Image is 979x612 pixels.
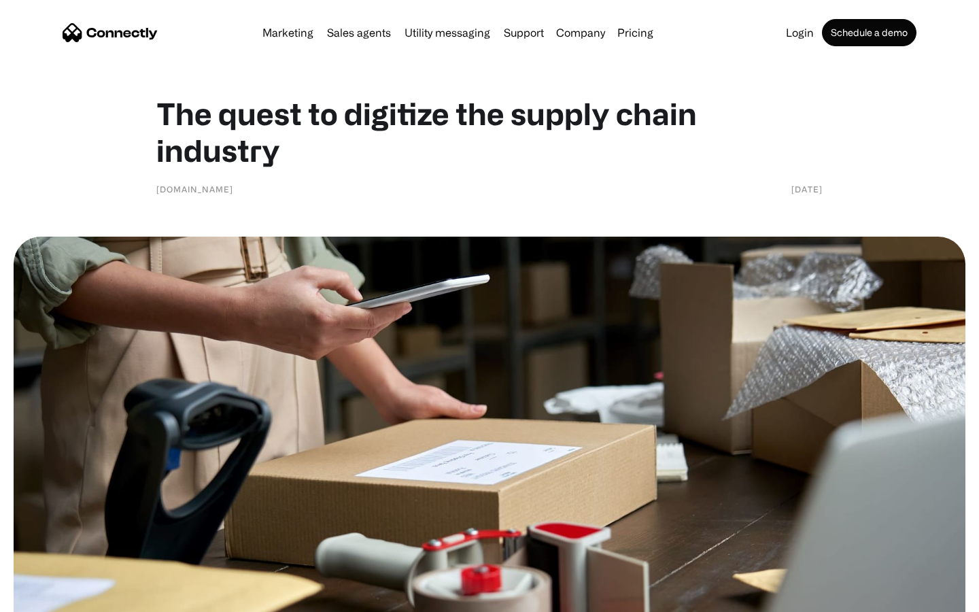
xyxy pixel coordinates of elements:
[14,588,82,607] aside: Language selected: English
[822,19,916,46] a: Schedule a demo
[612,27,659,38] a: Pricing
[498,27,549,38] a: Support
[156,95,823,169] h1: The quest to digitize the supply chain industry
[399,27,496,38] a: Utility messaging
[780,27,819,38] a: Login
[156,182,233,196] div: [DOMAIN_NAME]
[791,182,823,196] div: [DATE]
[257,27,319,38] a: Marketing
[556,23,605,42] div: Company
[322,27,396,38] a: Sales agents
[27,588,82,607] ul: Language list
